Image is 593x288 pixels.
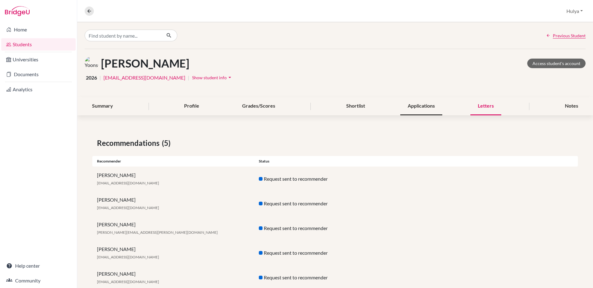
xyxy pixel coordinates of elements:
div: Letters [470,97,501,115]
input: Find student by name... [85,30,161,41]
span: Previous Student [553,32,586,39]
div: Request sent to recommender [254,274,416,281]
a: Home [1,23,76,36]
a: Analytics [1,83,76,96]
span: [PERSON_NAME][EMAIL_ADDRESS][PERSON_NAME][DOMAIN_NAME] [97,230,218,235]
span: | [99,74,101,81]
a: Documents [1,68,76,80]
div: Request sent to recommender [254,175,416,183]
a: Access student's account [527,59,586,68]
div: Status [254,158,416,164]
span: Show student info [192,75,227,80]
div: Request sent to recommender [254,249,416,257]
i: arrow_drop_down [227,74,233,80]
span: [EMAIL_ADDRESS][DOMAIN_NAME] [97,181,159,185]
div: [PERSON_NAME] [92,270,254,285]
span: 2026 [86,74,97,81]
button: Hulya [564,5,586,17]
div: Recommender [92,158,254,164]
div: Request sent to recommender [254,200,416,207]
div: [PERSON_NAME] [92,245,254,260]
span: [EMAIL_ADDRESS][DOMAIN_NAME] [97,255,159,259]
button: Show student infoarrow_drop_down [192,73,233,82]
span: | [188,74,189,81]
div: Notes [557,97,586,115]
span: [EMAIL_ADDRESS][DOMAIN_NAME] [97,279,159,284]
div: Grades/Scores [235,97,283,115]
a: Students [1,38,76,51]
img: Yoonseo Eom's avatar [85,56,99,70]
a: Previous Student [546,32,586,39]
div: [PERSON_NAME] [92,221,254,236]
div: Applications [400,97,442,115]
img: Bridge-U [5,6,30,16]
a: Community [1,274,76,287]
a: Universities [1,53,76,66]
div: [PERSON_NAME] [92,196,254,211]
div: Request sent to recommender [254,224,416,232]
span: Recommendations [97,138,162,149]
h1: [PERSON_NAME] [101,57,189,70]
span: (5) [162,138,173,149]
div: Profile [177,97,207,115]
div: Summary [85,97,120,115]
a: [EMAIL_ADDRESS][DOMAIN_NAME] [103,74,185,81]
div: Shortlist [339,97,372,115]
div: [PERSON_NAME] [92,171,254,186]
a: Help center [1,260,76,272]
span: [EMAIL_ADDRESS][DOMAIN_NAME] [97,205,159,210]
